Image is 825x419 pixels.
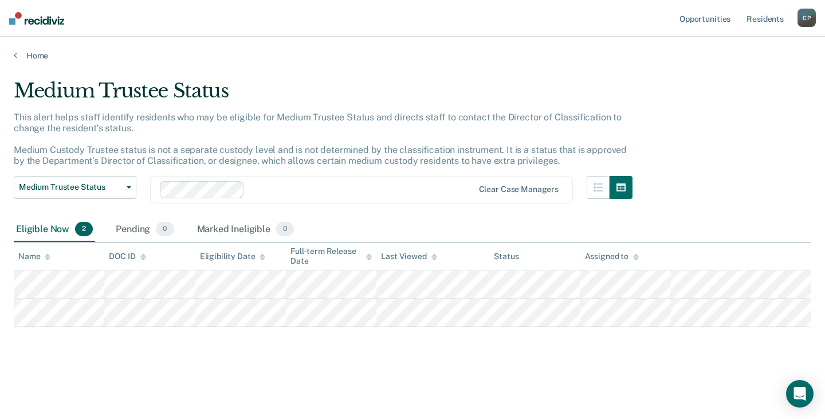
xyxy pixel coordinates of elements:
span: Medium Trustee Status [19,182,122,192]
div: Clear case managers [479,185,559,194]
div: Name [18,252,50,261]
a: Home [14,50,811,61]
span: 2 [75,222,93,237]
div: Eligibility Date [200,252,266,261]
div: Eligible Now2 [14,217,95,242]
div: C P [797,9,816,27]
div: Status [494,252,518,261]
div: DOC ID [109,252,146,261]
span: 0 [276,222,294,237]
div: Marked Ineligible0 [195,217,297,242]
div: Pending0 [113,217,176,242]
p: This alert helps staff identify residents who may be eligible for Medium Trustee Status and direc... [14,112,627,167]
div: Medium Trustee Status [14,79,632,112]
button: CP [797,9,816,27]
div: Full-term Release Date [290,246,372,266]
button: Medium Trustee Status [14,176,136,199]
img: Recidiviz [9,12,64,25]
div: Last Viewed [381,252,437,261]
div: Assigned to [585,252,639,261]
span: 0 [156,222,174,237]
div: Open Intercom Messenger [786,380,814,408]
